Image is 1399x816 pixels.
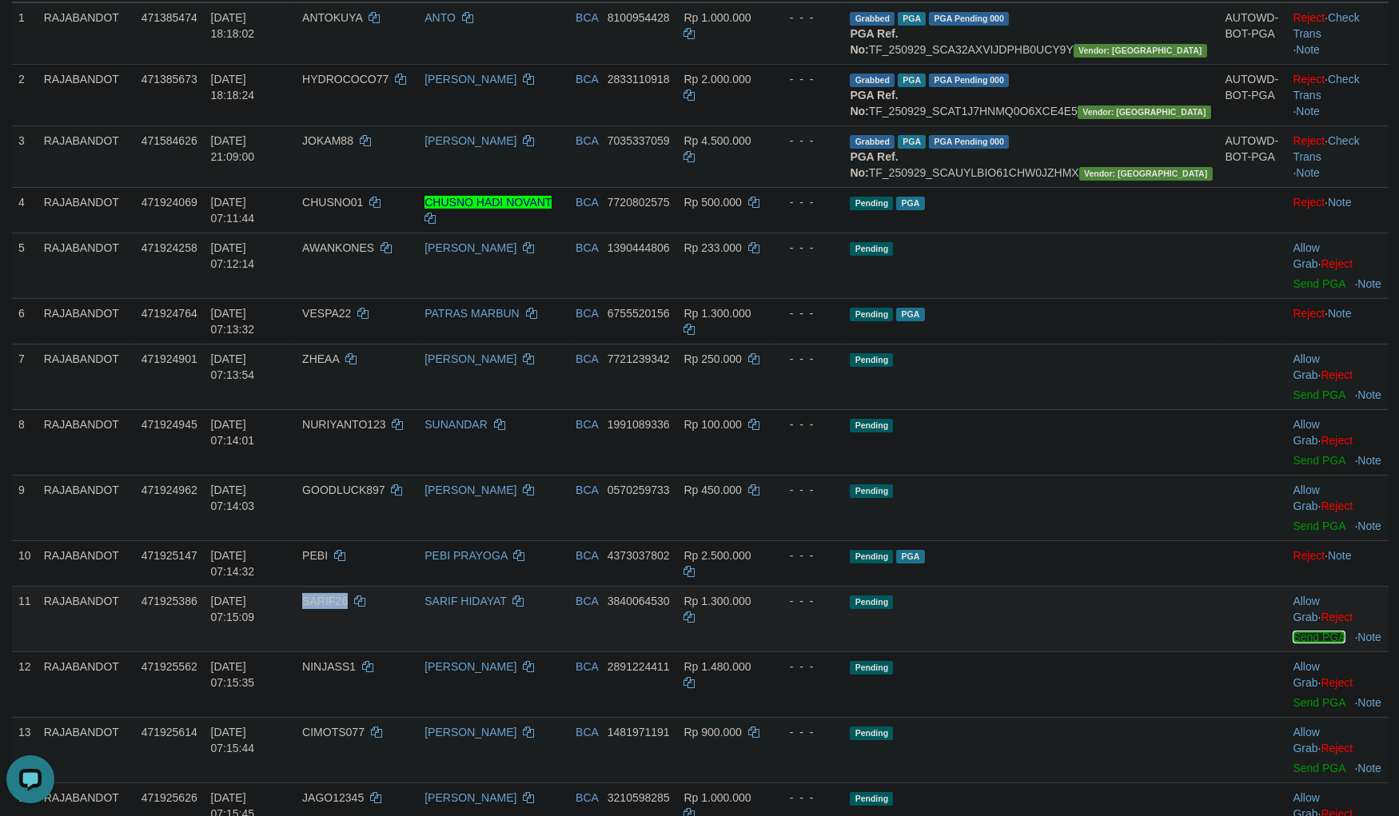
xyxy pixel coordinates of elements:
[1357,696,1381,709] a: Note
[684,352,742,365] span: Rp 250.000
[896,308,924,321] span: PGA
[211,352,255,381] span: [DATE] 07:13:54
[684,660,751,673] span: Rp 1.480.000
[777,133,838,149] div: - - -
[850,484,893,498] span: Pending
[38,717,135,782] td: RAJABANDOT
[302,307,351,320] span: VESPA22
[424,726,516,738] a: [PERSON_NAME]
[850,595,893,609] span: Pending
[576,484,598,496] span: BCA
[302,73,389,86] span: HYDROCOCO77
[141,196,197,209] span: 471924069
[1074,44,1207,58] span: Vendor URL: https://secure10.1velocity.biz
[1296,43,1320,56] a: Note
[1079,167,1213,181] span: Vendor URL: https://secure10.1velocity.biz
[777,659,838,675] div: - - -
[211,484,255,512] span: [DATE] 07:14:03
[211,307,255,336] span: [DATE] 07:13:32
[141,418,197,431] span: 471924945
[608,660,670,673] span: Copy 2891224411 to clipboard
[1293,418,1319,447] a: Allow Grab
[1357,762,1381,774] a: Note
[576,11,598,24] span: BCA
[1328,549,1352,562] a: Note
[302,484,385,496] span: GOODLUCK897
[1321,500,1353,512] a: Reject
[12,233,38,298] td: 5
[608,73,670,86] span: Copy 2833110918 to clipboard
[1293,73,1359,102] a: Check Trans
[211,549,255,578] span: [DATE] 07:14:32
[608,549,670,562] span: Copy 4373037802 to clipboard
[12,586,38,651] td: 11
[424,660,516,673] a: [PERSON_NAME]
[1286,344,1389,409] td: ·
[608,595,670,607] span: Copy 3840064530 to clipboard
[850,353,893,367] span: Pending
[211,73,255,102] span: [DATE] 18:18:24
[12,717,38,782] td: 13
[850,150,898,179] b: PGA Ref. No:
[38,475,135,540] td: RAJABANDOT
[684,241,742,254] span: Rp 233.000
[1293,134,1325,147] a: Reject
[576,307,598,320] span: BCA
[850,135,895,149] span: Grabbed
[1293,196,1325,209] a: Reject
[929,74,1009,87] span: PGA Pending
[1286,64,1389,125] td: · ·
[1286,540,1389,586] td: ·
[684,791,751,804] span: Rp 1.000.000
[777,305,838,321] div: - - -
[12,298,38,344] td: 6
[141,241,197,254] span: 471924258
[777,593,838,609] div: - - -
[1293,519,1345,532] a: Send PGA
[1293,11,1325,24] a: Reject
[38,233,135,298] td: RAJABANDOT
[608,307,670,320] span: Copy 6755520156 to clipboard
[1219,2,1287,65] td: AUTOWD-BOT-PGA
[576,241,598,254] span: BCA
[1293,631,1345,643] a: Send PGA
[1286,586,1389,651] td: ·
[424,11,456,24] a: ANTO
[777,547,838,563] div: - - -
[141,73,197,86] span: 471385673
[1293,418,1321,447] span: ·
[850,89,898,117] b: PGA Ref. No:
[608,726,670,738] span: Copy 1481971191 to clipboard
[12,2,38,65] td: 1
[302,418,386,431] span: NURIYANTO123
[1293,352,1319,381] a: Allow Grab
[12,475,38,540] td: 9
[1293,11,1359,40] a: Check Trans
[1293,352,1321,381] span: ·
[1293,726,1321,754] span: ·
[777,10,838,26] div: - - -
[211,726,255,754] span: [DATE] 07:15:44
[1286,125,1389,187] td: · ·
[12,187,38,233] td: 4
[898,74,926,87] span: Marked by adkaldo
[929,135,1009,149] span: PGA Pending
[1357,519,1381,532] a: Note
[302,726,365,738] span: CIMOTS077
[684,549,751,562] span: Rp 2.500.000
[777,790,838,806] div: - - -
[684,196,742,209] span: Rp 500.000
[141,595,197,607] span: 471925386
[850,726,893,740] span: Pending
[576,352,598,365] span: BCA
[608,196,670,209] span: Copy 7720802575 to clipboard
[1293,660,1319,689] a: Allow Grab
[1293,241,1319,270] a: Allow Grab
[850,12,895,26] span: Grabbed
[141,307,197,320] span: 471924764
[302,352,339,365] span: ZHEAA
[1321,676,1353,689] a: Reject
[12,125,38,187] td: 3
[850,661,893,675] span: Pending
[684,595,751,607] span: Rp 1.300.000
